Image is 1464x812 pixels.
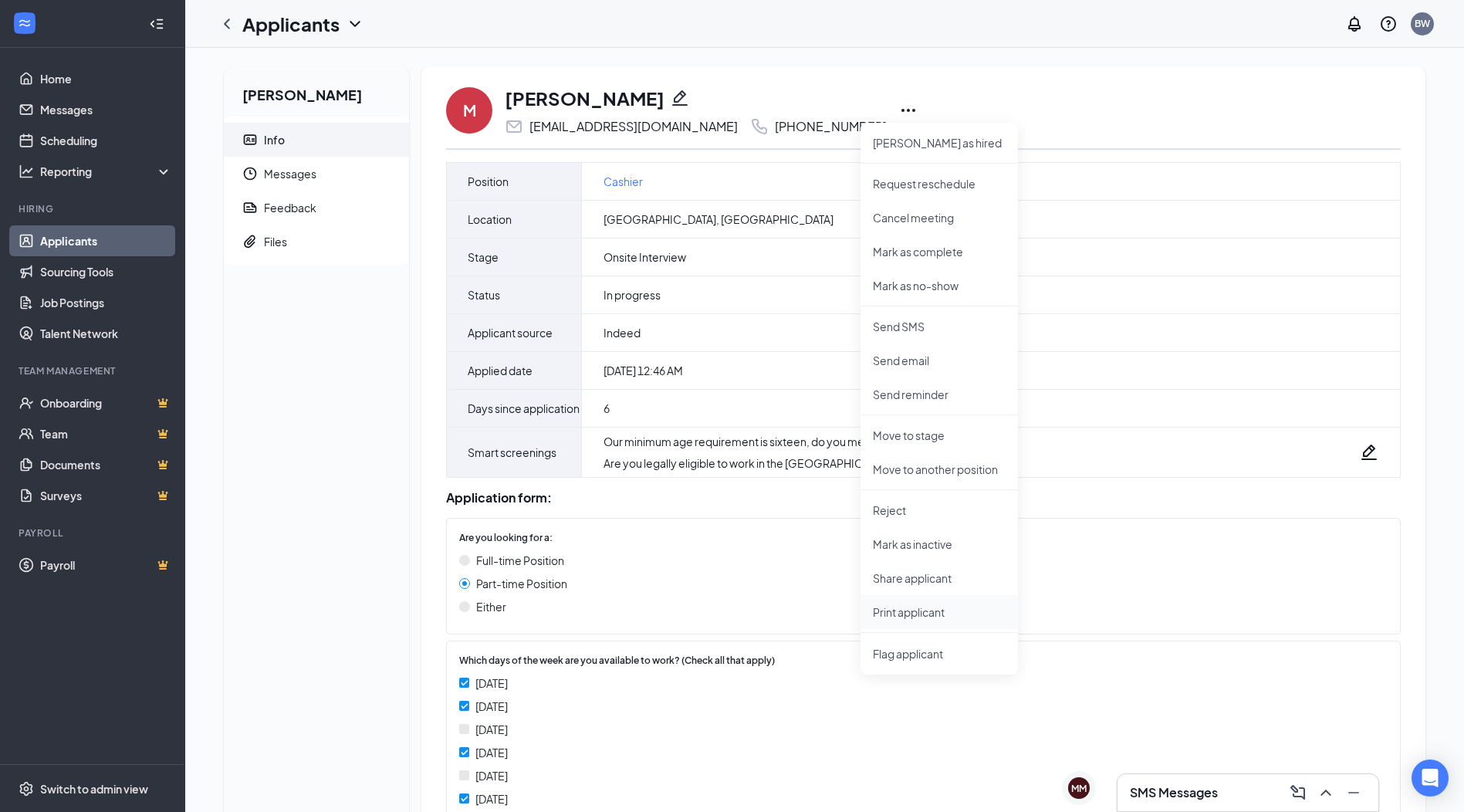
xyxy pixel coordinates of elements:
div: Hiring [19,202,169,215]
div: M [463,100,476,121]
div: Are you legally eligible to work in the [GEOGRAPHIC_DATA]? : [604,455,987,471]
div: Team Management [19,364,169,377]
p: Mark as complete [873,244,1006,259]
span: [DATE] 12:46 AM [604,363,683,378]
svg: ChevronLeft [218,15,236,33]
p: Print applicant [873,604,1006,620]
div: Reporting [40,164,173,179]
svg: ChevronUp [1317,783,1335,802]
span: [DATE] [475,698,508,715]
div: Feedback [264,200,316,215]
div: BW [1415,17,1430,30]
div: Open Intercom Messenger [1412,760,1449,797]
div: MM [1071,782,1087,795]
svg: Report [242,200,258,215]
span: Position [468,172,509,191]
a: Scheduling [40,125,172,156]
span: Either [476,598,506,615]
span: Are you looking for a: [459,531,553,546]
a: ClockMessages [224,157,409,191]
div: [PHONE_NUMBER] [775,119,887,134]
div: Our minimum age requirement is sixteen, do you meet this requirement? : [604,434,987,449]
svg: Collapse [149,16,164,32]
svg: QuestionInfo [1379,15,1398,33]
a: PaperclipFiles [224,225,409,259]
button: ChevronUp [1314,780,1338,805]
span: [DATE] [475,675,508,692]
svg: WorkstreamLogo [17,15,32,31]
a: TeamCrown [40,418,172,449]
p: Move to another position [873,462,1006,477]
svg: ContactCard [242,132,258,147]
button: ComposeMessage [1286,780,1310,805]
a: DocumentsCrown [40,449,172,480]
svg: Analysis [19,164,34,179]
h1: [PERSON_NAME] [505,85,664,111]
svg: ComposeMessage [1289,783,1307,802]
a: Applicants [40,225,172,256]
a: SurveysCrown [40,480,172,511]
p: Send reminder [873,387,1006,402]
svg: Clock [242,166,258,181]
svg: Notifications [1345,15,1364,33]
span: Flag applicant [873,645,1006,662]
span: Messages [264,157,397,191]
a: ContactCardInfo [224,123,409,157]
p: Share applicant [873,570,1006,586]
p: Reject [873,502,1006,518]
a: Cashier [604,173,643,190]
h3: SMS Messages [1130,784,1218,801]
svg: ChevronDown [346,15,364,33]
div: Switch to admin view [40,781,148,797]
svg: Email [505,117,523,136]
span: Onsite Interview [604,249,686,265]
p: [PERSON_NAME] as hired [873,135,1006,151]
p: Mark as inactive [873,536,1006,552]
p: Request reschedule [873,176,1006,191]
a: Messages [40,94,172,125]
span: Stage [468,248,499,266]
svg: Phone [750,117,769,136]
button: Minimize [1341,780,1366,805]
span: In progress [604,287,661,303]
p: Send email [873,353,1006,368]
span: Applicant source [468,323,553,342]
span: Days since application [468,399,580,418]
span: [DATE] [475,744,508,761]
span: [DATE] [475,767,508,784]
span: [GEOGRAPHIC_DATA], [GEOGRAPHIC_DATA] [604,211,833,227]
span: [DATE] [475,721,508,738]
span: Status [468,286,500,304]
svg: Settings [19,781,34,797]
div: Files [264,234,287,249]
p: Send SMS [873,319,1006,334]
a: Sourcing Tools [40,256,172,287]
div: [EMAIL_ADDRESS][DOMAIN_NAME] [529,119,738,134]
span: Applied date [468,361,533,380]
a: ReportFeedback [224,191,409,225]
p: Mark as no-show [873,278,1006,293]
span: Indeed [604,325,641,340]
p: Cancel meeting [873,210,1006,225]
a: Talent Network [40,318,172,349]
span: [DATE] [475,790,508,807]
h2: [PERSON_NAME] [224,66,409,117]
svg: Minimize [1344,783,1363,802]
svg: Pencil [1360,443,1378,462]
a: Home [40,63,172,94]
a: OnboardingCrown [40,387,172,418]
span: Smart screenings [468,443,556,462]
svg: Paperclip [242,234,258,249]
span: 6 [604,401,610,416]
a: PayrollCrown [40,550,172,580]
svg: Pencil [671,89,689,107]
span: Which days of the week are you available to work? (Check all that apply) [459,654,775,668]
span: Full-time Position [476,552,564,569]
span: Part-time Position [476,575,567,592]
div: Info [264,132,285,147]
div: Payroll [19,526,169,540]
p: Move to stage [873,428,1006,443]
svg: Ellipses [899,101,918,120]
